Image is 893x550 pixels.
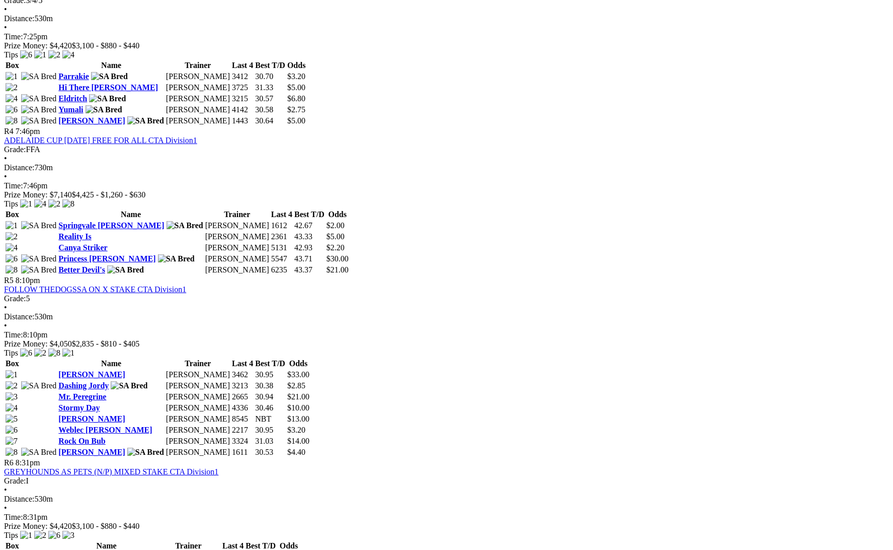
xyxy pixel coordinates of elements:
[271,210,293,220] th: Last 4
[287,426,305,434] span: $3.20
[4,330,23,339] span: Time:
[21,448,57,457] img: SA Bred
[4,522,889,531] div: Prize Money: $4,420
[58,359,165,369] th: Name
[231,72,254,82] td: 3412
[167,221,203,230] img: SA Bred
[58,448,125,456] a: [PERSON_NAME]
[287,448,305,456] span: $4.40
[4,181,889,190] div: 7:46pm
[58,105,83,114] a: Yumali
[58,210,203,220] th: Name
[166,72,230,82] td: [PERSON_NAME]
[58,426,152,434] a: Weblec [PERSON_NAME]
[58,116,125,125] a: [PERSON_NAME]
[255,414,286,424] td: NBT
[58,415,125,423] a: [PERSON_NAME]
[294,232,325,242] td: 43.33
[294,221,325,231] td: 42.67
[6,61,19,70] span: Box
[4,330,889,339] div: 8:10pm
[327,265,349,274] span: $21.00
[287,83,305,92] span: $5.00
[20,50,32,59] img: 6
[72,522,140,530] span: $3,100 - $880 - $440
[287,94,305,103] span: $6.80
[62,199,74,209] img: 8
[86,105,122,114] img: SA Bred
[6,210,19,219] span: Box
[255,105,286,115] td: 30.58
[4,154,7,163] span: •
[4,50,18,59] span: Tips
[4,163,34,172] span: Distance:
[231,392,254,402] td: 2665
[48,199,60,209] img: 2
[62,531,74,540] img: 3
[21,105,57,114] img: SA Bred
[58,83,158,92] a: Hi There [PERSON_NAME]
[16,276,40,285] span: 8:10pm
[231,359,254,369] th: Last 4
[4,199,18,208] span: Tips
[4,303,7,312] span: •
[4,339,889,349] div: Prize Money: $4,050
[205,232,270,242] td: [PERSON_NAME]
[62,50,74,59] img: 4
[72,41,140,50] span: $3,100 - $880 - $440
[48,531,60,540] img: 6
[6,392,18,401] img: 3
[166,60,230,71] th: Trainer
[255,370,286,380] td: 30.95
[58,437,105,445] a: Rock On Bub
[4,476,26,485] span: Grade:
[6,541,19,550] span: Box
[231,447,254,457] td: 1611
[4,41,889,50] div: Prize Money: $4,420
[166,414,230,424] td: [PERSON_NAME]
[271,265,293,275] td: 6235
[4,513,23,521] span: Time:
[4,14,34,23] span: Distance:
[4,349,18,357] span: Tips
[255,60,286,71] th: Best T/D
[16,127,40,135] span: 7:46pm
[255,392,286,402] td: 30.94
[21,72,57,81] img: SA Bred
[6,426,18,435] img: 6
[166,381,230,391] td: [PERSON_NAME]
[166,436,230,446] td: [PERSON_NAME]
[21,381,57,390] img: SA Bred
[58,232,91,241] a: Reality Is
[231,60,254,71] th: Last 4
[20,199,32,209] img: 1
[4,127,14,135] span: R4
[287,359,310,369] th: Odds
[72,190,146,199] span: $4,425 - $1,260 - $630
[287,415,309,423] span: $13.00
[58,221,164,230] a: Springvale [PERSON_NAME]
[4,285,186,294] a: FOLLOW THEDOGSSA ON X STAKE CTA Division1
[166,116,230,126] td: [PERSON_NAME]
[327,243,345,252] span: $2.20
[4,32,889,41] div: 7:25pm
[294,254,325,264] td: 43.71
[16,458,40,467] span: 8:31pm
[4,172,7,181] span: •
[6,83,18,92] img: 2
[48,349,60,358] img: 8
[4,32,23,41] span: Time:
[4,23,7,32] span: •
[58,60,165,71] th: Name
[231,105,254,115] td: 4142
[287,116,305,125] span: $5.00
[205,221,270,231] td: [PERSON_NAME]
[21,254,57,263] img: SA Bred
[4,276,14,285] span: R5
[166,83,230,93] td: [PERSON_NAME]
[166,392,230,402] td: [PERSON_NAME]
[287,60,306,71] th: Odds
[58,254,155,263] a: Princess [PERSON_NAME]
[4,495,34,503] span: Distance:
[4,14,889,23] div: 530m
